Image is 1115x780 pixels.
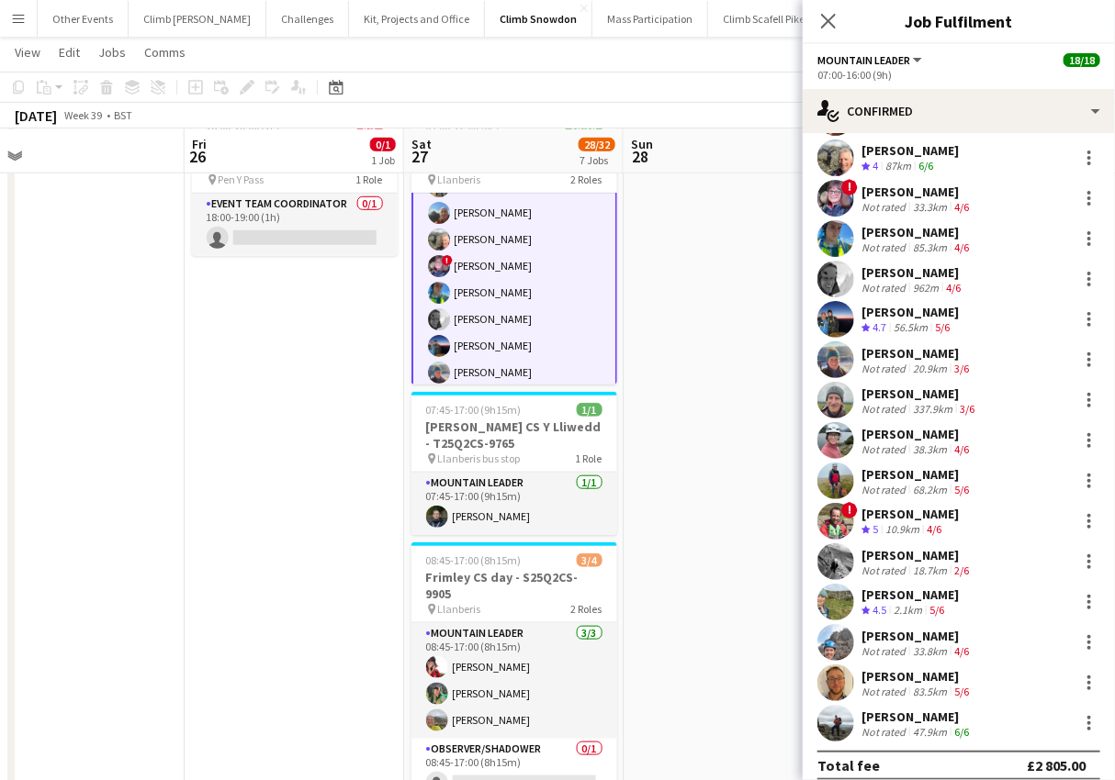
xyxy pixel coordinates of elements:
span: 28/32 [579,138,615,151]
app-card-role: Mountain Leader3/308:45-17:00 (8h15m)[PERSON_NAME][PERSON_NAME][PERSON_NAME] [411,623,617,739]
div: Not rated [862,402,909,416]
button: Kit, Projects and Office [349,1,485,37]
span: Comms [144,44,186,61]
app-skills-label: 4/6 [946,281,961,295]
app-skills-label: 4/6 [954,200,969,214]
div: [PERSON_NAME] [862,345,973,362]
span: 18/18 [1064,53,1100,67]
span: 1/1 [577,403,603,417]
app-skills-label: 3/6 [960,402,974,416]
button: Challenges [266,1,349,37]
div: Not rated [862,725,909,739]
span: ! [841,502,858,518]
span: Llanberis bus stop [438,451,521,465]
app-skills-label: 4/6 [954,644,969,658]
span: 27 [409,146,432,167]
span: Mountain Leader [817,53,910,67]
div: [PERSON_NAME] [862,466,973,483]
div: [PERSON_NAME] [862,385,978,402]
app-job-card: 07:00-16:00 (9h)18/18Radnor 7Oaks CS day - T25Q2CS-9955 Llanberis2 RolesGwydion TomosMountain Lea... [411,113,617,384]
button: Climb [PERSON_NAME] [129,1,266,37]
div: 962m [909,281,942,295]
h3: Frimley CS day - S25Q2CS-9905 [411,569,617,602]
button: Climb Scafell Pike [708,1,820,37]
div: Not rated [862,563,909,577]
div: 56.5km [890,320,931,336]
span: 2 Roles [571,602,603,616]
div: [PERSON_NAME] [862,708,973,725]
div: 87km [882,159,915,174]
div: Not rated [862,685,909,698]
div: 07:00-16:00 (9h) [817,68,1100,82]
div: [PERSON_NAME] [862,184,973,200]
span: Llanberis [438,173,481,186]
span: 0/1 [370,138,396,151]
app-skills-label: 5/6 [929,603,944,617]
span: 07:45-17:00 (9h15m) [426,403,522,417]
span: 5 [873,522,878,536]
span: 1 Role [576,451,603,465]
app-skills-label: 3/6 [954,362,969,375]
div: [PERSON_NAME] [862,668,973,685]
div: £2 805.00 [1027,756,1086,774]
app-job-card: 07:45-17:00 (9h15m)1/1[PERSON_NAME] CS Y Lliwedd - T25Q2CS-9765 Llanberis bus stop1 RoleMountain ... [411,392,617,535]
button: Other Events [38,1,129,37]
app-job-card: 18:00-19:00 (1h)0/1Event Briefing Radnor 7Oaks CS - T25Q3CS-9278 Pen Y Pass1 RoleEvent Team Coord... [192,113,398,256]
span: 4 [873,159,878,173]
span: 28 [628,146,653,167]
app-skills-label: 2/6 [954,563,969,577]
span: 08:45-17:00 (8h15m) [426,553,522,567]
app-card-role: Mountain Leader1/107:45-17:00 (9h15m)[PERSON_NAME] [411,473,617,535]
div: Not rated [862,281,909,295]
a: View [7,40,48,64]
span: Jobs [98,44,126,61]
span: Fri [192,136,207,152]
div: [PERSON_NAME] [862,426,973,442]
div: 33.8km [909,644,951,658]
span: Llanberis [438,602,481,616]
div: [PERSON_NAME] [862,304,959,320]
button: Mountain Leader [817,53,925,67]
app-skills-label: 4/6 [954,240,969,254]
button: Climb Snowdon [485,1,592,37]
span: 4.7 [873,320,886,334]
div: 38.3km [909,442,951,456]
span: 3/4 [577,553,603,567]
a: Jobs [91,40,133,64]
h3: Job Fulfilment [803,9,1115,33]
div: 83.5km [909,685,951,698]
div: [PERSON_NAME] [862,506,959,522]
div: 33.3km [909,200,951,214]
div: 10.9km [882,522,923,538]
div: 337.9km [909,402,956,416]
div: 85.3km [909,240,951,254]
div: [PERSON_NAME] [862,264,964,281]
app-skills-label: 6/6 [954,725,969,739]
div: [PERSON_NAME] [862,142,959,159]
span: 2 Roles [571,173,603,186]
div: [DATE] [15,106,57,125]
app-skills-label: 5/6 [954,483,969,496]
div: Not rated [862,442,909,456]
div: Not rated [862,362,909,375]
div: 1 Job [371,153,395,167]
span: ! [442,255,453,266]
div: 68.2km [909,483,951,496]
span: 4.5 [873,603,886,617]
span: 1 Role [356,173,383,186]
div: Not rated [862,644,909,658]
span: Week 39 [61,108,107,122]
div: 20.9km [909,362,951,375]
app-skills-label: 5/6 [935,320,950,334]
span: Sat [411,136,432,152]
div: [PERSON_NAME] [862,628,973,644]
app-skills-label: 4/6 [927,522,941,536]
div: Total fee [817,756,880,774]
span: 26 [189,146,207,167]
h3: [PERSON_NAME] CS Y Lliwedd - T25Q2CS-9765 [411,418,617,451]
div: Not rated [862,240,909,254]
app-skills-label: 6/6 [918,159,933,173]
div: Not rated [862,200,909,214]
